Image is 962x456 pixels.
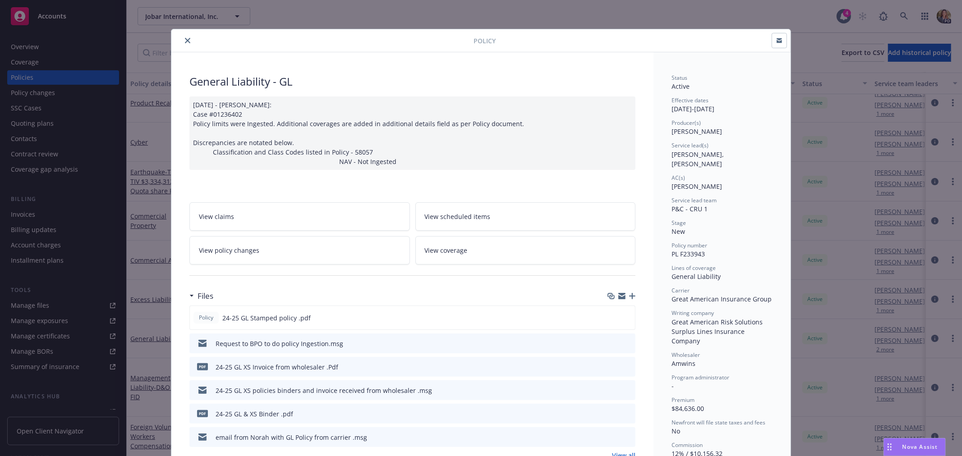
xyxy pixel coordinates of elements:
[609,433,617,442] button: download file
[672,82,690,91] span: Active
[216,433,367,442] div: email from Norah with GL Policy from carrier .msg
[672,396,695,404] span: Premium
[189,290,213,302] div: Files
[623,313,631,323] button: preview file
[672,318,764,345] span: Great American Risk Solutions Surplus Lines Insurance Company
[672,419,765,426] span: Newfront will file state taxes and fees
[672,141,709,149] span: Service lead(s)
[672,272,721,281] span: General Liability
[884,438,895,456] div: Drag to move
[672,250,705,258] span: PL F233943
[672,287,690,294] span: Carrier
[624,339,632,348] button: preview file
[672,96,773,114] div: [DATE] - [DATE]
[624,386,632,395] button: preview file
[624,409,632,419] button: preview file
[182,35,193,46] button: close
[609,386,617,395] button: download file
[672,219,686,227] span: Stage
[672,242,707,249] span: Policy number
[189,74,635,89] div: General Liability - GL
[672,196,717,204] span: Service lead team
[199,212,234,221] span: View claims
[609,339,617,348] button: download file
[425,246,468,255] span: View coverage
[672,374,729,381] span: Program administrator
[672,74,687,82] span: Status
[197,363,208,370] span: Pdf
[672,359,695,368] span: Amwins
[415,202,636,231] a: View scheduled items
[415,236,636,264] a: View coverage
[672,427,680,435] span: No
[672,382,674,390] span: -
[216,339,343,348] div: Request to BPO to do policy Ingestion.msg
[672,119,701,127] span: Producer(s)
[672,227,685,236] span: New
[884,438,946,456] button: Nova Assist
[197,314,215,322] span: Policy
[199,246,259,255] span: View policy changes
[609,313,616,323] button: download file
[189,202,410,231] a: View claims
[672,205,708,213] span: P&C - CRU 1
[672,182,722,191] span: [PERSON_NAME]
[672,295,772,303] span: Great American Insurance Group
[189,96,635,170] div: [DATE] - [PERSON_NAME]: Case #01236402 Policy limits were Ingested. Additional coverages are adde...
[672,441,703,449] span: Commission
[216,362,338,372] div: 24-25 GL XS Invoice from wholesaler .Pdf
[672,309,714,317] span: Writing company
[624,433,632,442] button: preview file
[672,174,685,182] span: AC(s)
[216,386,432,395] div: 24-25 GL XS policies binders and invoice received from wholesaler .msg
[609,409,617,419] button: download file
[216,409,293,419] div: 24-25 GL & XS Binder .pdf
[197,410,208,417] span: pdf
[609,362,617,372] button: download file
[672,150,726,168] span: [PERSON_NAME], [PERSON_NAME]
[672,127,722,136] span: [PERSON_NAME]
[672,264,716,272] span: Lines of coverage
[198,290,213,302] h3: Files
[222,313,311,323] span: 24-25 GL Stamped policy .pdf
[672,404,704,413] span: $84,636.00
[474,36,496,46] span: Policy
[425,212,491,221] span: View scheduled items
[672,351,700,359] span: Wholesaler
[672,96,709,104] span: Effective dates
[902,443,938,451] span: Nova Assist
[189,236,410,264] a: View policy changes
[624,362,632,372] button: preview file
